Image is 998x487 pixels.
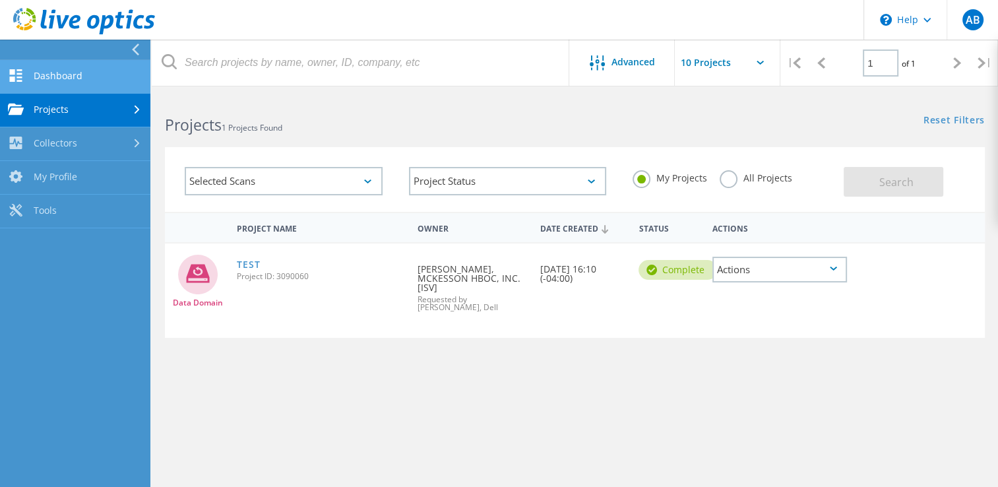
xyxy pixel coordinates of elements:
div: Status [632,215,706,240]
span: Advanced [611,57,655,67]
label: All Projects [720,170,792,183]
div: [PERSON_NAME], MCKESSON HBOC, INC. [ISV] [411,243,534,325]
div: Date Created [534,215,632,240]
div: Project Status [409,167,607,195]
button: Search [844,167,943,197]
span: of 1 [902,58,916,69]
span: AB [965,15,980,25]
span: Requested by [PERSON_NAME], Dell [418,296,527,311]
b: Projects [165,114,222,135]
span: Search [879,175,914,189]
span: Project ID: 3090060 [237,273,404,280]
svg: \n [880,14,892,26]
input: Search projects by name, owner, ID, company, etc [152,40,570,86]
label: My Projects [633,170,706,183]
div: Actions [712,257,847,282]
div: Selected Scans [185,167,383,195]
div: Project Name [230,215,410,240]
span: Data Domain [173,299,223,307]
span: 1 Projects Found [222,122,282,133]
a: TEST [237,260,260,269]
div: Actions [706,215,854,240]
div: | [780,40,807,86]
div: Complete [639,260,717,280]
a: Live Optics Dashboard [13,28,155,37]
div: [DATE] 16:10 (-04:00) [534,243,632,296]
a: Reset Filters [923,115,985,127]
div: Owner [411,215,534,240]
div: | [971,40,998,86]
